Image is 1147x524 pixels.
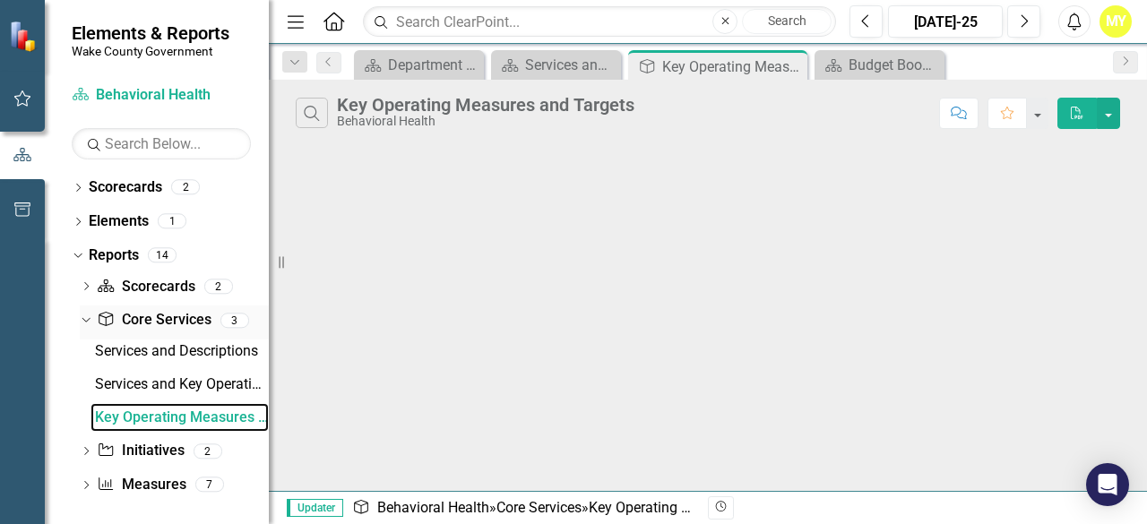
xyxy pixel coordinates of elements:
span: Search [768,13,806,28]
div: » » [352,498,694,519]
a: Key Operating Measures and Targets [91,403,269,432]
div: Services and Key Operating Measures [525,54,617,76]
a: Core Services [496,499,582,516]
small: Wake County Government [72,44,229,58]
button: [DATE]-25 [888,5,1003,38]
a: Budget Book Measures [819,54,940,76]
a: Services and Key Operating Measures [496,54,617,76]
a: Services and Key Operating Measures (Matrix) [91,370,269,399]
input: Search Below... [72,128,251,159]
a: Reports [89,245,139,266]
a: Department Summary [358,54,479,76]
a: Initiatives [97,441,184,461]
a: Scorecards [89,177,162,198]
a: Behavioral Health [377,499,489,516]
div: 3 [220,313,249,328]
a: Scorecards [97,277,194,297]
a: Core Services [97,310,211,331]
button: MY [1100,5,1132,38]
div: Behavioral Health [337,115,634,128]
img: ClearPoint Strategy [9,21,40,52]
input: Search ClearPoint... [363,6,836,38]
div: [DATE]-25 [894,12,996,33]
div: 14 [148,247,177,262]
div: 7 [195,477,224,493]
div: Key Operating Measures and Targets [589,499,822,516]
div: Key Operating Measures and Targets [337,95,634,115]
div: 2 [204,279,233,294]
div: Open Intercom Messenger [1086,463,1129,506]
div: Key Operating Measures and Targets [662,56,803,78]
span: Updater [287,499,343,517]
a: Measures [97,475,185,495]
div: 1 [158,214,186,229]
div: Budget Book Measures [849,54,940,76]
div: 2 [194,443,222,459]
span: Elements & Reports [72,22,229,44]
a: Services and Descriptions [91,337,269,365]
a: Behavioral Health [72,85,251,106]
div: Department Summary [388,54,479,76]
div: Services and Key Operating Measures (Matrix) [95,376,269,392]
div: 2 [171,180,200,195]
a: Elements [89,211,149,232]
button: Search [742,9,832,34]
div: Key Operating Measures and Targets [95,409,269,425]
div: Services and Descriptions [95,343,269,359]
